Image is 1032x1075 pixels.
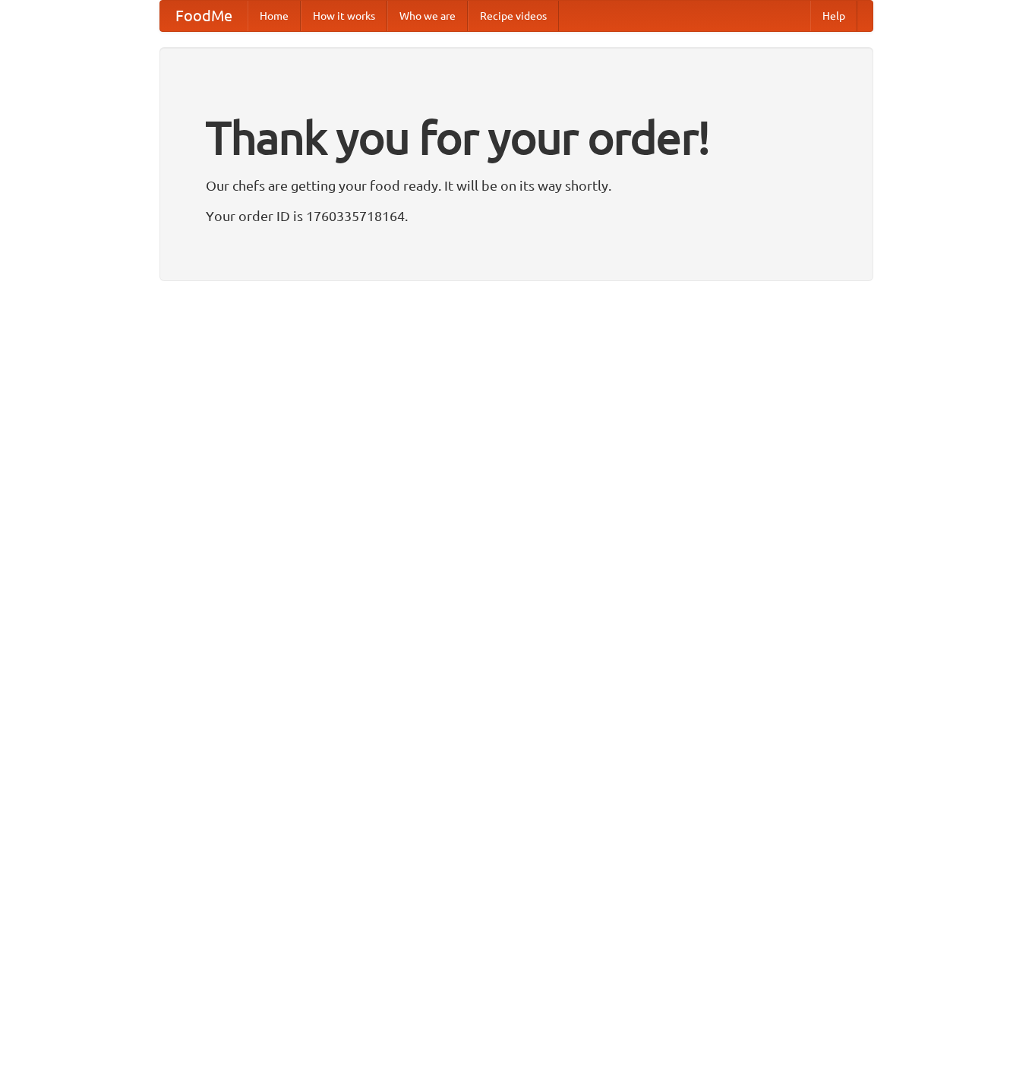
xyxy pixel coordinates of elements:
a: Who we are [387,1,468,31]
p: Our chefs are getting your food ready. It will be on its way shortly. [206,174,827,197]
a: FoodMe [160,1,248,31]
a: Home [248,1,301,31]
a: How it works [301,1,387,31]
a: Help [810,1,857,31]
h1: Thank you for your order! [206,101,827,174]
a: Recipe videos [468,1,559,31]
p: Your order ID is 1760335718164. [206,204,827,227]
